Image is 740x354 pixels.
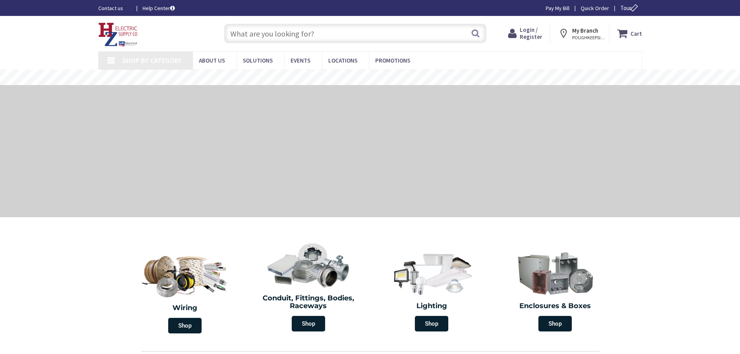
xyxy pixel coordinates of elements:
a: Login / Register [508,26,542,40]
span: Promotions [375,57,410,64]
span: Shop [538,316,572,331]
a: Cart [617,26,642,40]
a: Conduit, Fittings, Bodies, Raceways Shop [249,239,368,335]
span: Login / Register [520,26,542,40]
h2: Lighting [376,302,488,310]
h2: Conduit, Fittings, Bodies, Raceways [252,295,364,310]
a: Quick Order [581,4,609,12]
span: Shop By Category [122,56,182,65]
span: Solutions [243,57,273,64]
a: Lighting Shop [372,246,492,335]
h2: Wiring [127,304,243,312]
h2: Enclosures & Boxes [499,302,611,310]
span: About Us [199,57,225,64]
a: Help Center [143,4,175,12]
div: My Branch POUGHKEEPSIE, [GEOGRAPHIC_DATA] [558,26,602,40]
a: Contact us [98,4,130,12]
span: Shop [292,316,325,331]
strong: Cart [630,26,642,40]
img: HZ Electric Supply [98,23,138,47]
a: Wiring Shop [124,246,247,337]
a: Enclosures & Boxes Shop [495,246,615,335]
span: Locations [328,57,357,64]
strong: My Branch [572,27,598,34]
a: Pay My Bill [546,4,569,12]
rs-layer: Free Same Day Pickup at 8 Locations [302,73,440,82]
span: Tour [620,4,640,12]
span: Events [291,57,310,64]
span: Shop [168,318,202,333]
span: Shop [415,316,448,331]
span: POUGHKEEPSIE, [GEOGRAPHIC_DATA] [572,35,605,41]
input: What are you looking for? [224,24,486,43]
